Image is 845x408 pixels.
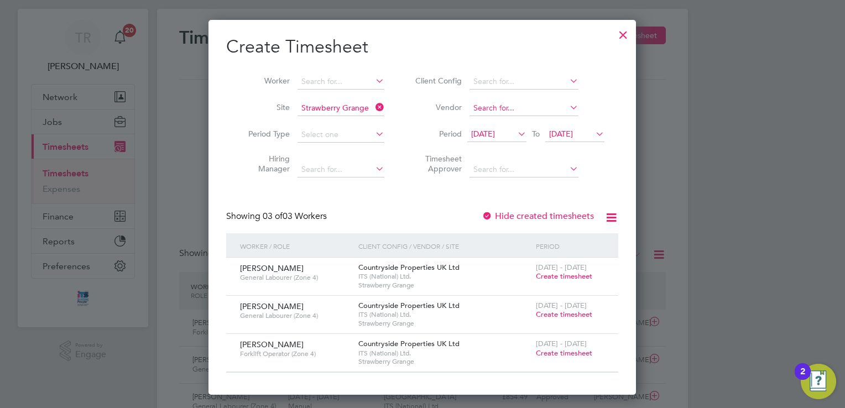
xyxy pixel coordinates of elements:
[226,211,329,222] div: Showing
[240,154,290,174] label: Hiring Manager
[240,263,304,273] span: [PERSON_NAME]
[536,263,587,272] span: [DATE] - [DATE]
[358,357,530,366] span: Strawberry Grange
[240,102,290,112] label: Site
[358,281,530,290] span: Strawberry Grange
[358,339,460,348] span: Countryside Properties UK Ltd
[237,233,356,259] div: Worker / Role
[358,272,530,281] span: ITS (National) Ltd.
[298,127,384,143] input: Select one
[412,76,462,86] label: Client Config
[358,301,460,310] span: Countryside Properties UK Ltd
[412,154,462,174] label: Timesheet Approver
[240,273,350,282] span: General Labourer (Zone 4)
[536,310,592,319] span: Create timesheet
[470,101,578,116] input: Search for...
[356,233,533,259] div: Client Config / Vendor / Site
[482,211,594,222] label: Hide created timesheets
[358,263,460,272] span: Countryside Properties UK Ltd
[240,301,304,311] span: [PERSON_NAME]
[536,271,592,281] span: Create timesheet
[533,233,607,259] div: Period
[226,35,618,59] h2: Create Timesheet
[801,364,836,399] button: Open Resource Center, 2 new notifications
[298,74,384,90] input: Search for...
[536,348,592,358] span: Create timesheet
[358,319,530,328] span: Strawberry Grange
[536,301,587,310] span: [DATE] - [DATE]
[412,129,462,139] label: Period
[471,129,495,139] span: [DATE]
[240,339,304,349] span: [PERSON_NAME]
[800,372,805,386] div: 2
[240,129,290,139] label: Period Type
[263,211,283,222] span: 03 of
[263,211,327,222] span: 03 Workers
[240,311,350,320] span: General Labourer (Zone 4)
[549,129,573,139] span: [DATE]
[529,127,543,141] span: To
[412,102,462,112] label: Vendor
[470,74,578,90] input: Search for...
[470,162,578,177] input: Search for...
[298,162,384,177] input: Search for...
[536,339,587,348] span: [DATE] - [DATE]
[240,76,290,86] label: Worker
[358,349,530,358] span: ITS (National) Ltd.
[240,349,350,358] span: Forklift Operator (Zone 4)
[298,101,384,116] input: Search for...
[358,310,530,319] span: ITS (National) Ltd.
